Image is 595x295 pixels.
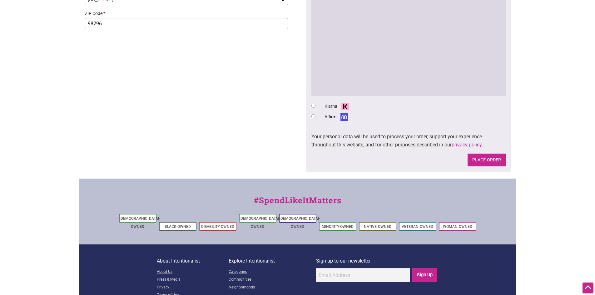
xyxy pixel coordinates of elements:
[339,113,350,121] img: Affirm
[311,133,506,149] p: Your personal data will be used to process your order, support your experience throughout this we...
[165,224,191,229] a: Black-Owned
[364,224,391,229] a: Native-Owned
[85,9,288,18] label: ZIP Code
[79,194,516,213] div: #SpendLikeItMatters
[229,284,316,292] a: Neighborhoods
[340,103,351,110] img: Klarna
[157,276,229,284] a: Press & Media
[157,268,229,276] a: About Us
[240,216,280,229] a: [DEMOGRAPHIC_DATA]-Owned
[583,283,593,293] div: Scroll Back to Top
[120,216,160,229] a: [DEMOGRAPHIC_DATA]-Owned
[201,224,234,229] a: Disability-Owned
[157,284,229,292] a: Privacy
[157,257,229,265] p: About Intentionalist
[229,276,316,284] a: Communities
[316,257,438,265] p: Sign up to our newsletter
[325,113,350,121] label: Affirm
[468,154,506,166] button: Place order
[229,268,316,276] a: Categories
[452,142,482,148] a: privacy policy
[325,102,351,110] label: Klarna
[402,224,433,229] a: Veteran-Owned
[412,268,437,282] input: Sign Up
[322,224,354,229] a: Minority-Owned
[280,216,320,229] a: [DEMOGRAPHIC_DATA]-Owned
[229,257,316,265] p: Explore Intentionalist
[316,268,410,282] input: Email Address
[443,224,472,229] a: Woman-Owned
